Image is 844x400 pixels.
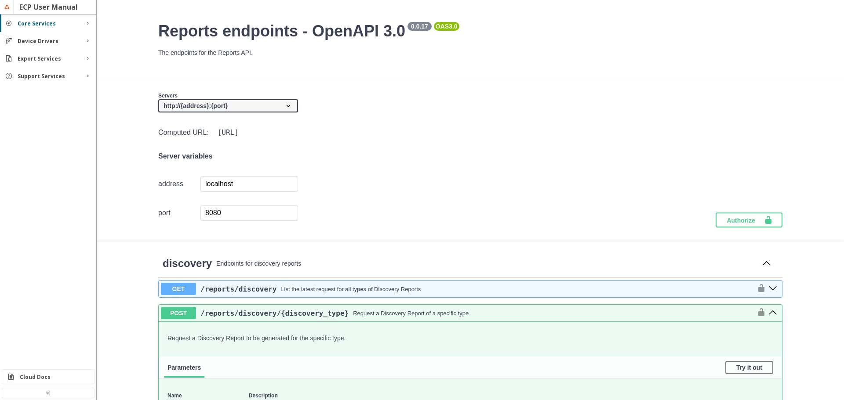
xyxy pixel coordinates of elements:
span: Parameters [167,364,201,371]
div: Computed URL: [158,126,298,138]
span: POST [161,307,196,319]
pre: 0.0.17 [409,23,430,30]
button: GET/reports/discoveryList the latest request for all types of Discovery Reports [161,283,753,295]
span: discovery [163,257,212,269]
span: Authorize [727,216,764,224]
a: /reports/discovery/{discovery_type} [200,309,349,317]
button: post ​/reports​/discovery​/{discovery_type} [766,307,780,319]
span: GET [161,283,196,295]
pre: OAS 3.0 [436,23,458,30]
p: Endpoints for discovery reports [216,260,755,267]
h4: Server variables [158,152,298,160]
button: Try it out [725,361,773,374]
button: authorization button unlocked [753,284,766,294]
p: The endpoints for the Reports API. [158,49,782,56]
span: /reports /discovery /{discovery_type} [200,309,349,317]
button: Authorize [716,213,782,227]
a: /reports/discovery [200,285,276,293]
button: authorization button unlocked [753,308,766,318]
div: List the latest request for all types of Discovery Reports [281,286,421,292]
button: Collapse operation [760,257,774,270]
div: Request a Discovery Report of a specific type [353,310,469,317]
span: /reports /discovery [200,285,276,293]
button: get ​/reports​/discovery [766,283,780,295]
td: port [158,205,200,221]
p: Request a Discovery Report to be generated for the specific type. [167,335,773,342]
span: Servers [158,93,178,99]
code: [URL] [216,126,240,138]
button: POST/reports/discovery/{discovery_type}Request a Discovery Report of a specific type [161,307,753,319]
a: discovery [163,257,212,270]
h2: Reports endpoints - OpenAPI 3.0 [158,22,782,40]
td: address [158,176,200,192]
